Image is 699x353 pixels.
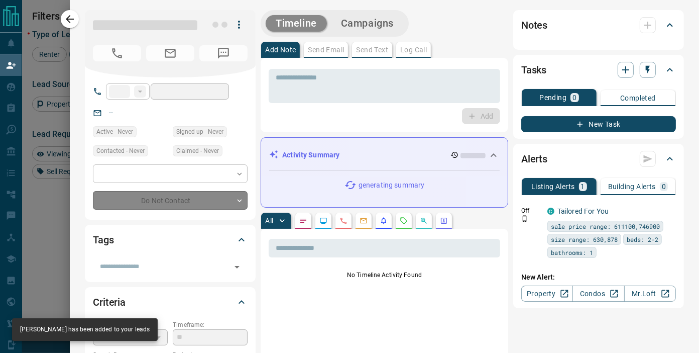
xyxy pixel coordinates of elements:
svg: Agent Actions [440,217,448,225]
p: generating summary [359,180,424,191]
div: Tags [93,228,248,252]
p: Listing Alerts [531,183,575,190]
h2: Alerts [521,151,547,167]
a: Tailored For You [557,207,609,215]
span: No Email [146,45,194,61]
button: Campaigns [331,15,404,32]
span: beds: 2-2 [627,234,658,244]
a: -- [109,109,113,117]
div: Activity Summary [269,146,500,164]
button: Timeline [266,15,327,32]
div: [PERSON_NAME] has been added to your leads [20,321,150,338]
button: Open [230,260,244,274]
p: 1 [581,183,585,190]
svg: Requests [400,217,408,225]
p: Pending [539,94,566,101]
p: 0 [572,94,576,101]
p: Off [521,206,541,215]
svg: Notes [299,217,307,225]
p: 0 [662,183,666,190]
button: New Task [521,116,676,132]
h2: Tasks [521,62,546,78]
a: Condos [572,286,624,302]
span: size range: 630,878 [551,234,618,244]
p: Completed [620,95,656,102]
p: Activity Summary [282,150,339,160]
div: Do Not Contact [93,191,248,210]
span: bathrooms: 1 [551,247,593,257]
p: New Alert: [521,272,676,283]
span: Active - Never [96,127,133,137]
h2: Notes [521,17,547,33]
div: Criteria [93,290,248,314]
span: sale price range: 611100,746900 [551,221,660,231]
h2: Tags [93,232,113,248]
a: Mr.Loft [624,286,676,302]
h2: Criteria [93,294,126,310]
p: No Timeline Activity Found [269,271,500,280]
svg: Calls [339,217,347,225]
p: Add Note [265,46,296,53]
div: condos.ca [547,208,554,215]
div: Notes [521,13,676,37]
svg: Opportunities [420,217,428,225]
p: Timeframe: [173,320,248,329]
div: Tasks [521,58,676,82]
span: No Number [199,45,248,61]
svg: Lead Browsing Activity [319,217,327,225]
span: No Number [93,45,141,61]
span: Contacted - Never [96,146,145,156]
a: Property [521,286,573,302]
p: All [265,217,273,224]
span: Claimed - Never [176,146,219,156]
span: Signed up - Never [176,127,223,137]
svg: Emails [360,217,368,225]
div: Alerts [521,147,676,171]
svg: Push Notification Only [521,215,528,222]
p: Building Alerts [608,183,656,190]
svg: Listing Alerts [380,217,388,225]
